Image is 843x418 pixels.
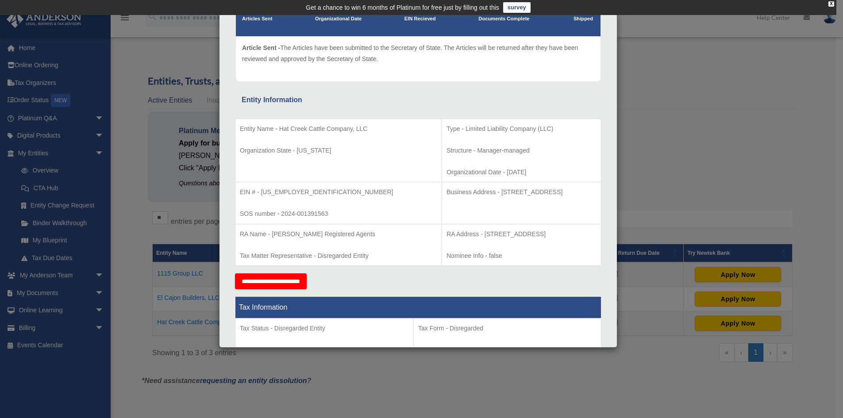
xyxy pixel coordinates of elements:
[315,15,362,23] p: Organizational Date
[235,297,601,318] th: Tax Information
[240,123,437,134] p: Entity Name - Hat Creek Cattle Company, LLC
[240,250,437,261] p: Tax Matter Representative - Disregarded Entity
[240,229,437,240] p: RA Name - [PERSON_NAME] Registered Agents
[447,145,597,156] p: Structure - Manager-managed
[240,345,409,356] p: Year End Month - Calendar Year
[242,42,594,64] p: The Articles have been submitted to the Secretary of State. The Articles will be returned after t...
[242,44,280,51] span: Article Sent -
[242,94,595,106] div: Entity Information
[828,1,834,7] div: close
[306,2,499,13] div: Get a chance to win 6 months of Platinum for free just by filling out this
[404,15,436,23] p: EIN Recieved
[447,123,597,134] p: Type - Limited Liability Company (LLC)
[447,229,597,240] p: RA Address - [STREET_ADDRESS]
[235,318,414,384] td: Tax Period Type - Calendar Year
[447,250,597,261] p: Nominee Info - false
[447,187,597,198] p: Business Address - [STREET_ADDRESS]
[240,145,437,156] p: Organization State - [US_STATE]
[240,187,437,198] p: EIN # - [US_EMPLOYER_IDENTIFICATION_NUMBER]
[240,208,437,219] p: SOS number - 2024-001391563
[240,323,409,334] p: Tax Status - Disregarded Entity
[418,323,597,334] p: Tax Form - Disregarded
[478,15,529,23] p: Documents Complete
[447,167,597,178] p: Organizational Date - [DATE]
[572,15,594,23] p: Shipped
[418,345,597,356] p: Federal Return Due Date - [DATE]
[503,2,531,13] a: survey
[242,15,272,23] p: Articles Sent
